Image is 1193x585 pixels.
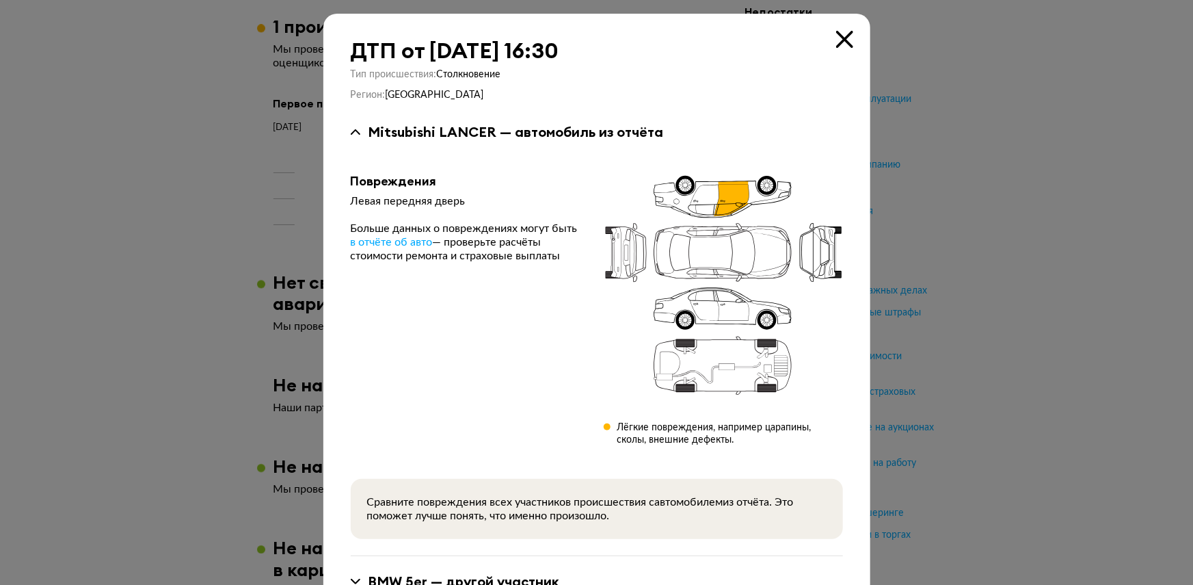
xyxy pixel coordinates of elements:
[351,89,843,101] div: Регион :
[351,237,433,248] span: в отчёте об авто
[351,222,582,263] div: Больше данных о повреждениях могут быть — проверьте расчёты стоимости ремонта и страховые выплаты
[351,174,582,189] div: Повреждения
[617,421,843,446] div: Лёгкие повреждения, например царапины, сколы, внешние дефекты.
[368,123,664,141] div: Mitsubishi LANCER — автомобиль из отчёта
[351,38,843,63] div: ДТП от [DATE] 16:30
[367,495,827,523] div: Сравните повреждения всех участников происшествия с автомобилем из отчёта. Это поможет лучше поня...
[351,235,433,249] a: в отчёте об авто
[437,70,501,79] span: Столкновение
[351,194,582,208] div: Левая передняя дверь
[351,68,843,81] div: Тип происшествия :
[386,90,484,100] span: [GEOGRAPHIC_DATA]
